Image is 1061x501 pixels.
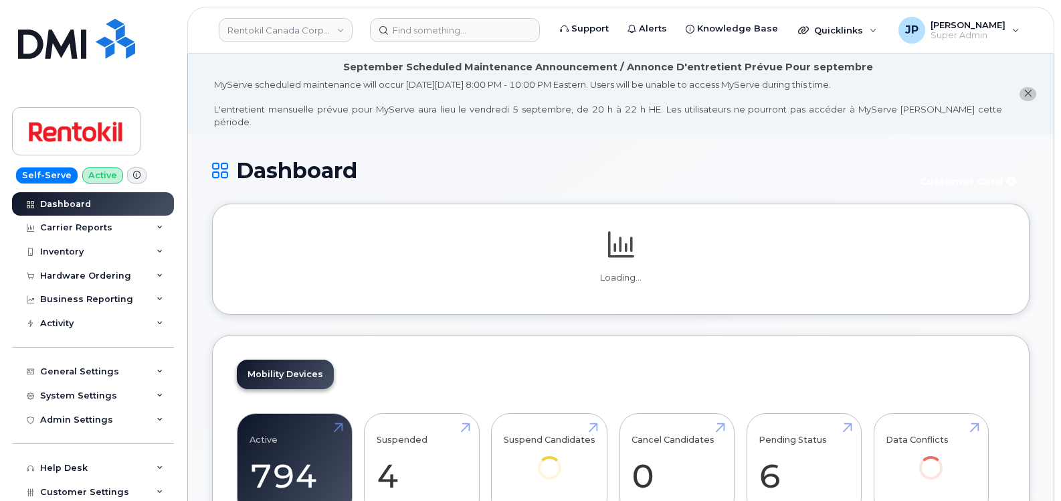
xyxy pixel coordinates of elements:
a: Data Conflicts [886,421,976,498]
button: Customer Card [909,169,1030,193]
p: Loading... [237,272,1005,284]
h1: Dashboard [212,159,902,182]
a: Mobility Devices [237,360,334,389]
button: close notification [1020,87,1036,101]
a: Suspend Candidates [504,421,595,498]
div: MyServe scheduled maintenance will occur [DATE][DATE] 8:00 PM - 10:00 PM Eastern. Users will be u... [214,78,1002,128]
div: September Scheduled Maintenance Announcement / Annonce D'entretient Prévue Pour septembre [343,60,873,74]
